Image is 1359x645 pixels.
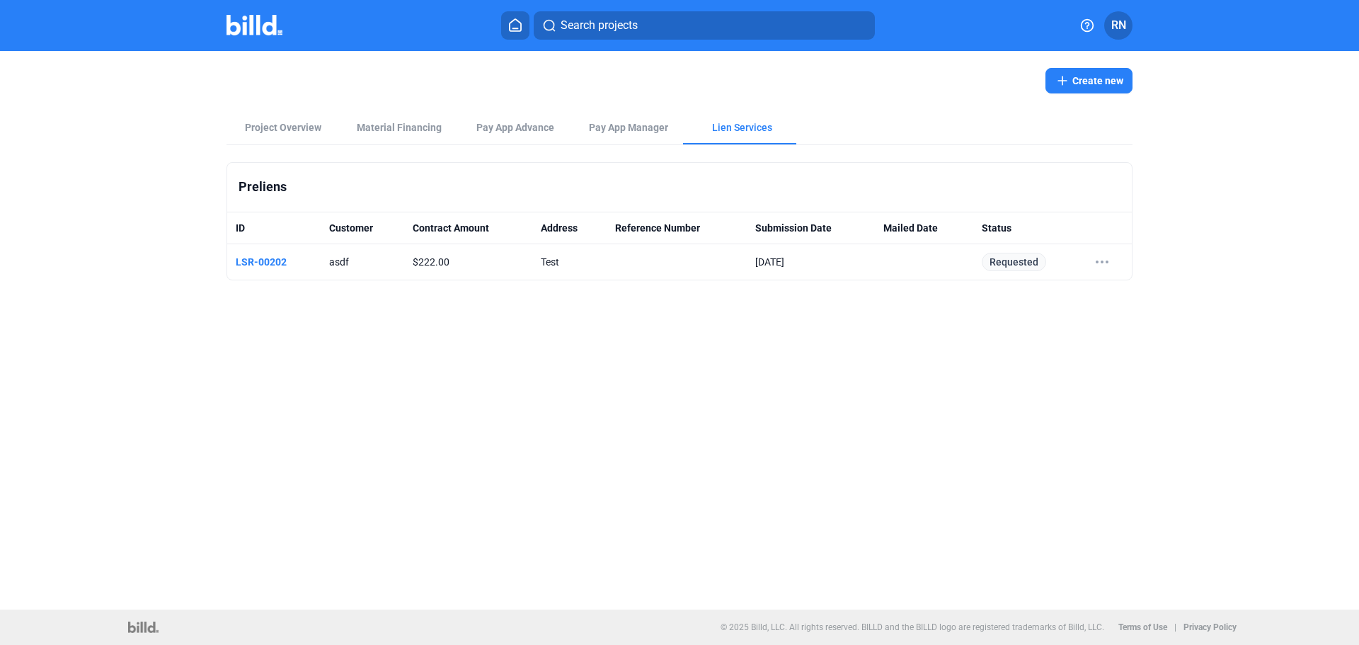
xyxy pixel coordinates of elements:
[245,120,321,135] div: Project Overview
[721,622,1104,632] p: © 2025 Billd, LLC. All rights reserved. BILLD and the BILLD logo are registered trademarks of Bil...
[227,212,321,244] th: ID
[404,244,532,280] td: $222.00
[532,244,606,280] td: Test
[747,212,875,244] th: Submission Date
[1111,17,1126,34] span: RN
[1174,622,1176,632] p: |
[1118,622,1167,632] b: Terms of Use
[321,244,404,280] td: asdf
[589,120,668,135] span: Pay App Manager
[561,17,638,34] span: Search projects
[712,120,772,135] div: Lien Services
[357,120,442,135] div: Material Financing
[476,120,554,135] div: Pay App Advance
[532,212,606,244] th: Address
[875,212,973,244] th: Mailed Date
[1183,622,1237,632] b: Privacy Policy
[607,212,747,244] th: Reference Number
[534,11,875,40] button: Search projects
[1104,11,1132,40] button: RN
[747,244,875,280] td: [DATE]
[404,212,532,244] th: Contract Amount
[227,163,1132,212] div: Preliens
[1045,68,1132,93] button: Create new
[321,212,404,244] th: Customer
[236,256,287,268] a: LSR-00202
[226,15,282,35] img: Billd Company Logo
[982,253,1046,271] div: Requested
[973,212,1085,244] th: Status
[128,622,159,633] img: logo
